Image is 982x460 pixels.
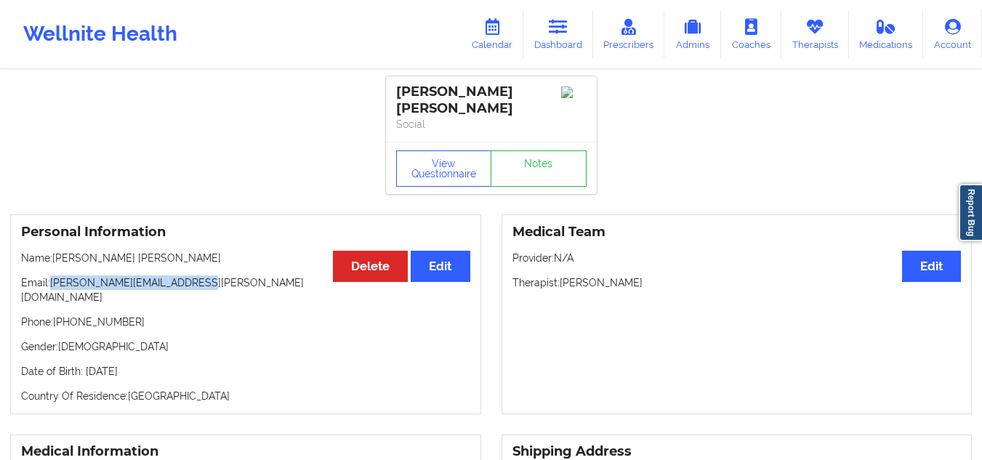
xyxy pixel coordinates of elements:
p: Email: [PERSON_NAME][EMAIL_ADDRESS][PERSON_NAME][DOMAIN_NAME] [21,275,470,304]
div: [PERSON_NAME] [PERSON_NAME] [396,84,587,117]
a: Dashboard [523,10,593,58]
a: Prescribers [593,10,665,58]
p: Therapist: [PERSON_NAME] [512,275,962,290]
h3: Medical Information [21,443,470,460]
a: Coaches [721,10,781,58]
a: Calendar [461,10,523,58]
h3: Shipping Address [512,443,962,460]
a: Notes [491,150,587,187]
p: Social [396,117,587,132]
p: Name: [PERSON_NAME] [PERSON_NAME] [21,251,470,265]
h3: Personal Information [21,224,470,241]
a: Admins [664,10,721,58]
button: Edit [411,251,470,282]
p: Country Of Residence: [GEOGRAPHIC_DATA] [21,389,470,403]
h3: Medical Team [512,224,962,241]
p: Gender: [DEMOGRAPHIC_DATA] [21,339,470,354]
p: Provider: N/A [512,251,962,265]
p: Phone: [PHONE_NUMBER] [21,315,470,329]
button: View Questionnaire [396,150,492,187]
button: Edit [902,251,961,282]
img: Image%2Fplaceholer-image.png [561,86,587,98]
a: Medications [849,10,924,58]
button: Delete [333,251,408,282]
a: Therapists [781,10,849,58]
a: Account [923,10,982,58]
a: Report Bug [959,184,982,241]
p: Date of Birth: [DATE] [21,364,470,379]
